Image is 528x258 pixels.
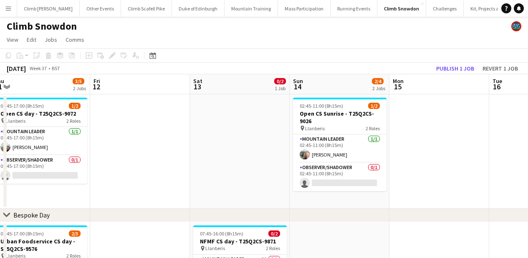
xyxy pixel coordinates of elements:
button: Running Events [331,0,377,17]
button: Mass Participation [278,0,331,17]
span: 1/2 [368,103,380,109]
div: 2 Jobs [372,85,385,91]
button: Other Events [80,0,121,17]
span: 07:45-16:00 (8h15m) [200,230,243,237]
button: Mountain Training [225,0,278,17]
div: [DATE] [7,64,26,73]
a: Edit [23,34,40,45]
span: Mon [393,77,404,85]
span: Sat [193,77,202,85]
span: Llanberis [205,245,225,251]
span: 0/2 [274,78,286,84]
button: Climb Snowdon [377,0,426,17]
span: Jobs [45,36,57,43]
span: 02:45-11:00 (8h15m) [300,103,343,109]
button: Revert 1 job [479,63,521,74]
span: 2/4 [372,78,384,84]
span: 2 Roles [366,125,380,132]
span: Fri [93,77,100,85]
span: 3/5 [73,78,84,84]
app-card-role: Mountain Leader1/102:45-11:00 (8h15m)[PERSON_NAME] [293,134,387,163]
span: 08:45-17:00 (8h15m) [0,103,44,109]
div: 1 Job [275,85,285,91]
div: Bespoke Day [13,211,50,219]
a: View [3,34,22,45]
span: Edit [27,36,36,43]
a: Comms [62,34,88,45]
h3: NFMF CS day - T25Q2CS-9871 [193,238,287,245]
button: Kit, Projects and Office [464,0,525,17]
app-user-avatar: Staff RAW Adventures [511,21,521,31]
button: Publish 1 job [433,63,477,74]
span: Tue [493,77,502,85]
app-job-card: 02:45-11:00 (8h15m)1/2Open CS Sunrise - T25Q2CS-9026 Llanberis2 RolesMountain Leader1/102:45-11:0... [293,98,387,191]
span: 14 [292,82,303,91]
button: Climb Scafell Pike [121,0,172,17]
span: Comms [66,36,84,43]
h3: Open CS Sunrise - T25Q2CS-9026 [293,110,387,125]
button: Duke of Edinburgh [172,0,225,17]
span: Sun [293,77,303,85]
span: 2 Roles [66,118,81,124]
h1: Climb Snowdon [7,20,77,33]
span: 2 Roles [266,245,280,251]
span: Week 37 [28,65,48,71]
span: 12 [92,82,100,91]
span: 2/3 [69,230,81,237]
span: 16 [491,82,502,91]
span: View [7,36,18,43]
a: Jobs [41,34,61,45]
span: Llanberis [305,125,325,132]
span: 0/2 [268,230,280,237]
button: Climb [PERSON_NAME] [17,0,80,17]
div: 2 Jobs [73,85,86,91]
span: Llanberis [6,118,25,124]
div: BST [52,65,60,71]
span: 1/2 [69,103,81,109]
app-card-role: Observer/Shadower0/102:45-11:00 (8h15m) [293,163,387,191]
span: 13 [192,82,202,91]
span: 08:45-17:00 (8h15m) [0,230,44,237]
span: 15 [392,82,404,91]
button: Challenges [426,0,464,17]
